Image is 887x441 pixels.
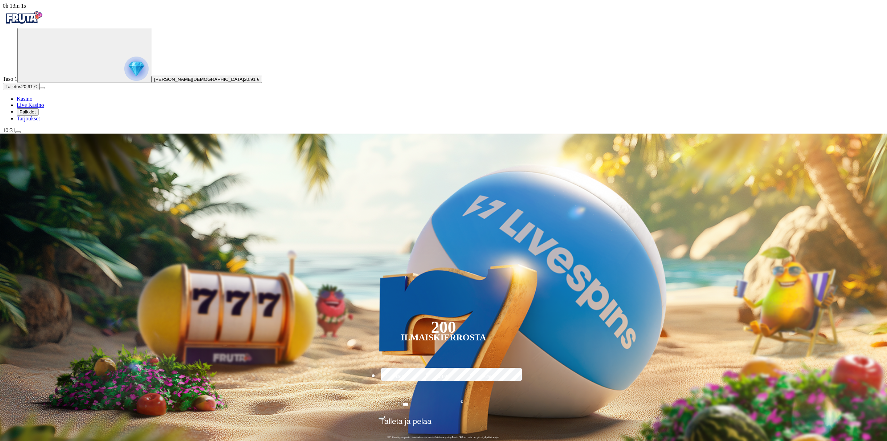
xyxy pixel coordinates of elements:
span: Kasino [17,96,32,102]
label: €150 [424,367,463,387]
span: 10:31 [3,127,15,133]
span: Talleta ja pelaa [380,417,432,431]
button: Talleta ja pelaa [378,417,509,431]
img: reward progress [124,57,149,81]
nav: Primary [3,9,884,122]
div: Ilmaiskierrosta [401,333,486,342]
label: €50 [379,367,419,387]
span: Live Kasino [17,102,44,108]
label: €250 [468,367,508,387]
a: poker-chip iconLive Kasino [17,102,44,108]
button: menu [40,87,45,89]
span: 20.91 € [244,77,259,82]
a: gift-inverted iconTarjoukset [17,116,40,121]
button: reward iconPalkkiot [17,108,39,116]
a: Fruta [3,22,44,27]
a: diamond iconKasino [17,96,32,102]
span: € [461,398,463,405]
span: [PERSON_NAME][DEMOGRAPHIC_DATA] [154,77,244,82]
span: Talletus [6,84,21,89]
span: user session time [3,3,26,9]
span: 200 kierrätysvapaata ilmaiskierrosta ensitalletuksen yhteydessä. 50 kierrosta per päivä, 4 päivän... [378,435,509,439]
img: Fruta [3,9,44,26]
span: Tarjoukset [17,116,40,121]
span: € [384,415,386,419]
button: menu [15,131,21,133]
span: 20.91 € [21,84,36,89]
button: reward progress [17,28,151,83]
span: Palkkiot [19,109,36,115]
button: Talletusplus icon20.91 € [3,83,40,90]
span: Taso 1 [3,76,17,82]
div: 200 [431,323,456,331]
button: [PERSON_NAME][DEMOGRAPHIC_DATA]20.91 € [151,76,262,83]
